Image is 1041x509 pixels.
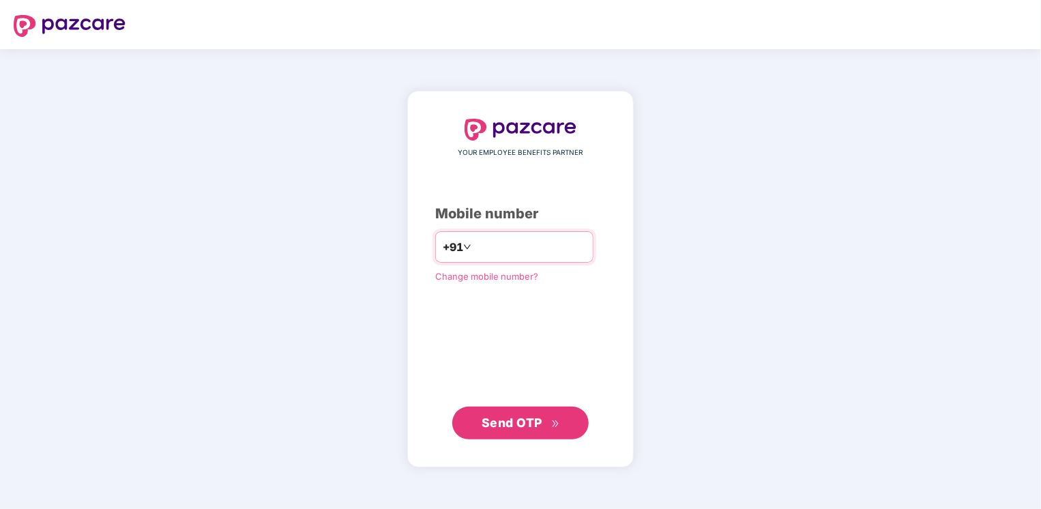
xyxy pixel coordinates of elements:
[465,119,576,141] img: logo
[482,416,542,430] span: Send OTP
[551,420,560,428] span: double-right
[463,243,471,251] span: down
[435,203,606,224] div: Mobile number
[458,147,583,158] span: YOUR EMPLOYEE BENEFITS PARTNER
[435,271,538,282] a: Change mobile number?
[452,407,589,439] button: Send OTPdouble-right
[14,15,126,37] img: logo
[443,239,463,256] span: +91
